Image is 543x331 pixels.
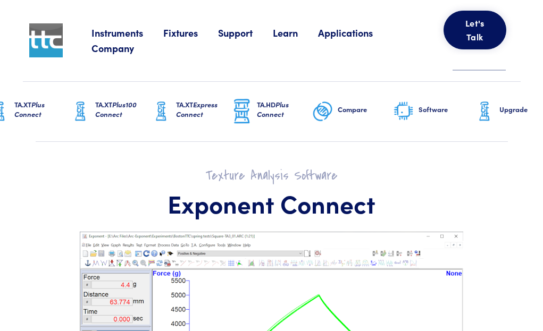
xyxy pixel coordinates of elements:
[231,98,253,125] img: ta-hd-graphic.png
[70,98,91,125] img: ta-xt-graphic.png
[393,100,414,123] img: software-graphic.png
[91,26,163,39] a: Instruments
[257,99,289,119] span: Plus Connect
[151,82,231,141] a: TA.XTExpress Connect
[176,100,231,119] h6: TA.XT
[444,11,506,49] button: Let's Talk
[95,100,151,119] h6: TA.XT
[176,99,218,119] span: Express Connect
[91,41,154,55] a: Company
[29,23,63,57] img: ttc_logo_1x1_v1.0.png
[474,98,495,125] img: ta-xt-graphic.png
[273,26,318,39] a: Learn
[14,99,45,119] span: Plus Connect
[338,105,393,114] h6: Compare
[14,100,70,119] h6: TA.XT
[257,100,312,119] h6: TA.HD
[231,82,312,141] a: TA.HDPlus Connect
[312,98,333,125] img: compare-graphic.png
[163,26,218,39] a: Fixtures
[95,99,137,119] span: Plus100 Connect
[48,188,495,219] h1: Exponent Connect
[318,26,393,39] a: Applications
[151,98,172,125] img: ta-xt-graphic.png
[419,105,474,114] h6: Software
[312,82,393,141] a: Compare
[393,82,474,141] a: Software
[70,82,151,141] a: TA.XTPlus100 Connect
[218,26,273,39] a: Support
[48,167,495,184] h2: Texture Analysis Software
